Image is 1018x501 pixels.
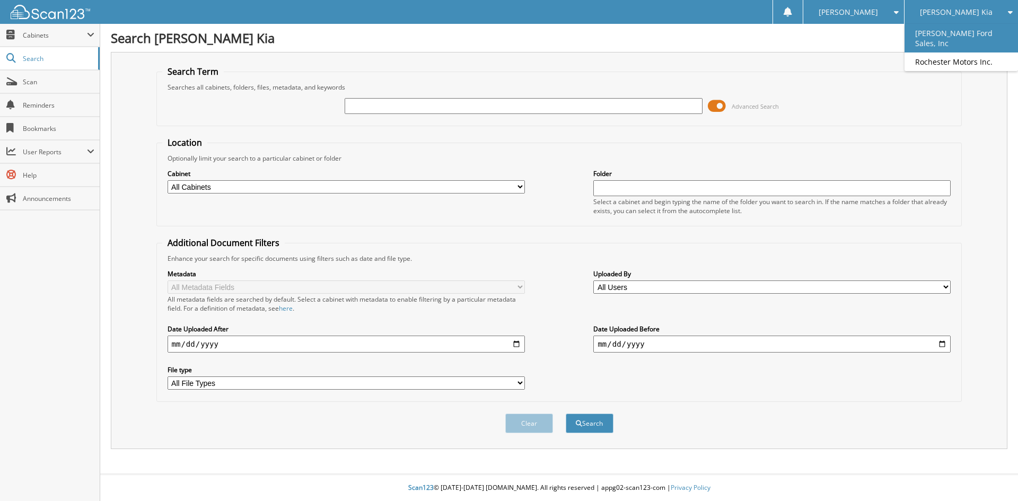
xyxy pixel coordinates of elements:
span: [PERSON_NAME] Kia [920,9,993,15]
div: Enhance your search for specific documents using filters such as date and file type. [162,254,956,263]
span: Search [23,54,93,63]
label: File type [168,365,525,374]
div: Select a cabinet and begin typing the name of the folder you want to search in. If the name match... [593,197,951,215]
span: Cabinets [23,31,87,40]
a: Rochester Motors Inc. [905,52,1018,71]
a: here [279,304,293,313]
legend: Search Term [162,66,224,77]
button: Search [566,414,613,433]
label: Date Uploaded After [168,324,525,333]
span: [PERSON_NAME] [819,9,878,15]
a: Privacy Policy [671,483,710,492]
div: Searches all cabinets, folders, files, metadata, and keywords [162,83,956,92]
input: start [168,336,525,353]
span: User Reports [23,147,87,156]
legend: Location [162,137,207,148]
div: © [DATE]-[DATE] [DOMAIN_NAME]. All rights reserved | appg02-scan123-com | [100,475,1018,501]
label: Cabinet [168,169,525,178]
span: Announcements [23,194,94,203]
img: scan123-logo-white.svg [11,5,90,19]
span: Reminders [23,101,94,110]
iframe: Chat Widget [965,450,1018,501]
label: Date Uploaded Before [593,324,951,333]
div: All metadata fields are searched by default. Select a cabinet with metadata to enable filtering b... [168,295,525,313]
span: Scan123 [408,483,434,492]
label: Metadata [168,269,525,278]
span: Advanced Search [732,102,779,110]
span: Help [23,171,94,180]
h1: Search [PERSON_NAME] Kia [111,29,1007,47]
input: end [593,336,951,353]
span: Scan [23,77,94,86]
span: Bookmarks [23,124,94,133]
button: Clear [505,414,553,433]
a: [PERSON_NAME] Ford Sales, Inc [905,24,1018,52]
label: Uploaded By [593,269,951,278]
div: Optionally limit your search to a particular cabinet or folder [162,154,956,163]
legend: Additional Document Filters [162,237,285,249]
label: Folder [593,169,951,178]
